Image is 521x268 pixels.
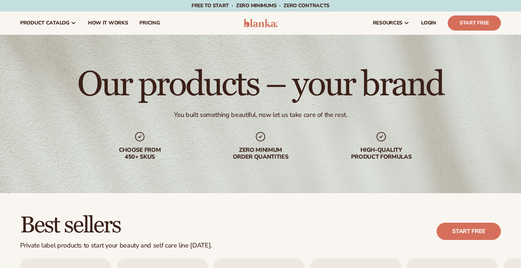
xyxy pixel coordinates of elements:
[415,12,442,35] a: LOGIN
[139,20,160,26] span: pricing
[437,223,501,240] a: Start free
[367,12,415,35] a: resources
[244,19,278,27] img: logo
[421,20,436,26] span: LOGIN
[14,12,82,35] a: product catalog
[77,68,443,102] h1: Our products – your brand
[448,15,501,31] a: Start Free
[335,147,427,160] div: High-quality product formulas
[82,12,134,35] a: How It Works
[192,2,329,9] span: Free to start · ZERO minimums · ZERO contracts
[20,20,69,26] span: product catalog
[174,111,347,119] div: You built something beautiful, now let us take care of the rest.
[88,20,128,26] span: How It Works
[20,242,212,250] div: Private label products to start your beauty and self care line [DATE].
[134,12,165,35] a: pricing
[20,213,212,237] h2: Best sellers
[215,147,306,160] div: Zero minimum order quantities
[94,147,186,160] div: Choose from 450+ Skus
[373,20,402,26] span: resources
